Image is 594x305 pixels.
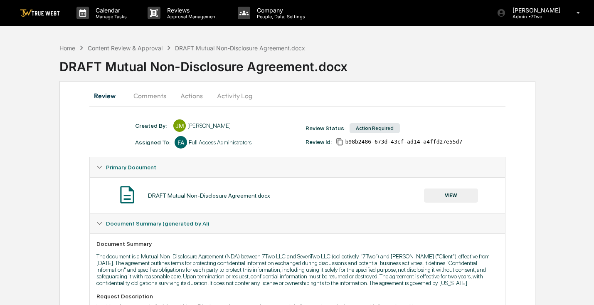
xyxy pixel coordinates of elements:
[173,86,210,106] button: Actions
[163,220,210,227] u: (generated by AI)
[106,164,156,171] span: Primary Document
[90,213,505,233] div: Document Summary (generated by AI)
[250,14,309,20] p: People, Data, Settings
[88,45,163,52] div: Content Review & Approval
[424,188,478,203] button: VIEW
[350,123,400,133] div: Action Required
[135,122,169,129] div: Created By: ‎ ‎
[89,86,505,106] div: secondary tabs example
[117,184,138,205] img: Document Icon
[336,138,343,146] span: Copy Id
[89,86,127,106] button: Review
[90,177,505,213] div: Primary Document
[173,119,186,132] div: JM
[89,14,131,20] p: Manage Tasks
[127,86,173,106] button: Comments
[20,9,60,17] img: logo
[96,241,498,247] div: Document Summary
[96,253,498,286] p: The document is a Mutual Non-Disclosure Agreement (NDA) between 7Two LLC and SevenTwo LLC (collec...
[506,7,564,14] p: [PERSON_NAME]
[160,14,221,20] p: Approval Management
[175,45,305,52] div: DRAFT Mutual Non-Disclosure Agreement.docx
[59,45,75,52] div: Home
[59,52,594,74] div: DRAFT Mutual Non-Disclosure Agreement.docx
[189,139,251,146] div: Full Access Administrators
[345,139,462,145] span: b98b2486-673d-43cf-ad14-a4ffd27e55d7
[210,86,259,106] button: Activity Log
[306,125,345,131] div: Review Status:
[250,7,309,14] p: Company
[106,220,210,227] span: Document Summary
[89,7,131,14] p: Calendar
[306,139,332,145] div: Review Id:
[160,7,221,14] p: Reviews
[506,14,564,20] p: Admin • 7Two
[135,139,170,146] div: Assigned To:
[90,157,505,177] div: Primary Document
[148,192,270,199] div: DRAFT Mutual Non-Disclosure Agreement.docx
[187,122,231,129] div: [PERSON_NAME]
[175,136,187,149] div: FA
[96,293,498,300] div: Request Description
